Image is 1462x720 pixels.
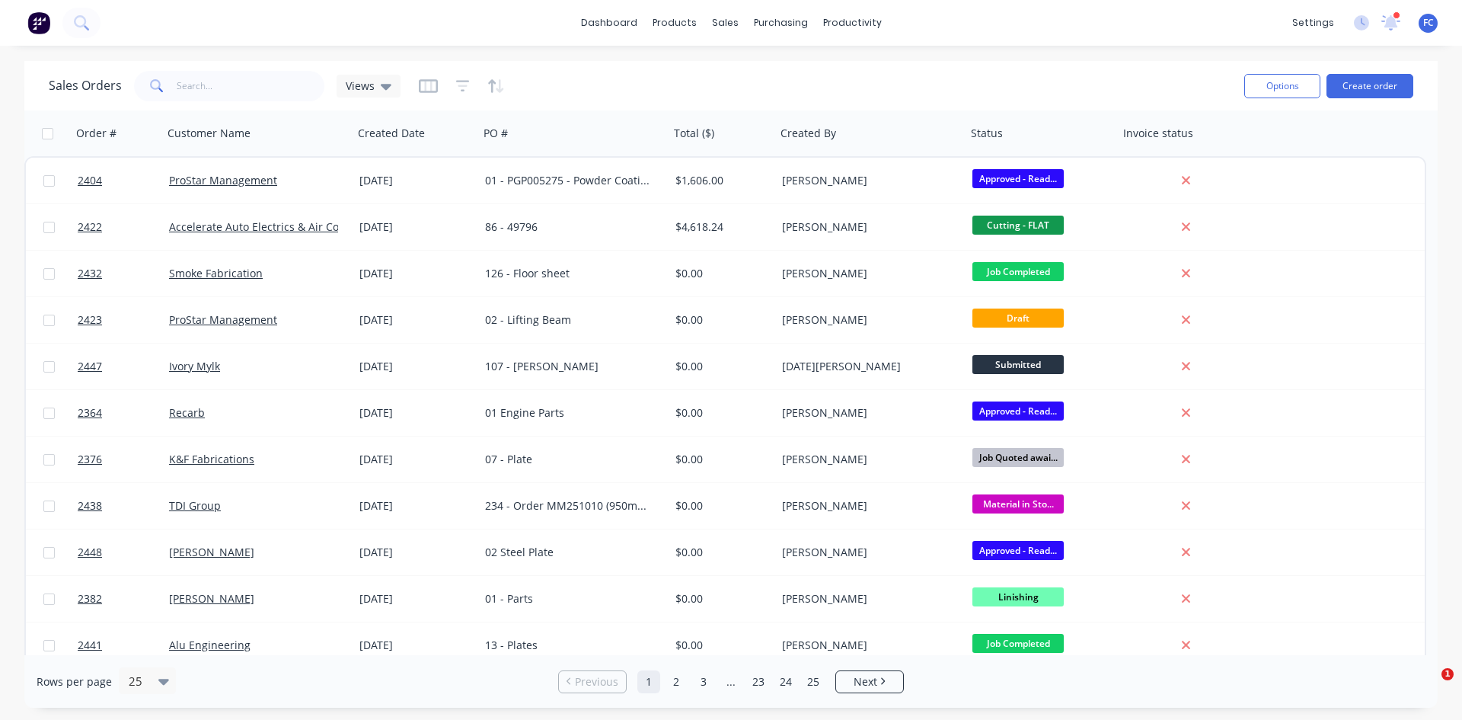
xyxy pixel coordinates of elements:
[485,638,654,653] div: 13 - Plates
[972,216,1064,235] span: Cutting - FLAT
[747,670,770,693] a: Page 23
[782,452,951,467] div: [PERSON_NAME]
[1326,74,1413,98] button: Create order
[169,638,251,652] a: Alu Engineering
[359,591,473,606] div: [DATE]
[645,11,704,34] div: products
[782,312,951,328] div: [PERSON_NAME]
[169,545,254,559] a: [PERSON_NAME]
[704,11,746,34] div: sales
[359,219,473,235] div: [DATE]
[816,11,889,34] div: productivity
[675,173,765,188] div: $1,606.00
[169,452,254,466] a: K&F Fabrications
[675,452,765,467] div: $0.00
[675,219,765,235] div: $4,618.24
[782,405,951,421] div: [PERSON_NAME]
[802,670,825,693] a: Page 25
[675,545,765,560] div: $0.00
[78,251,169,296] a: 2432
[78,576,169,622] a: 2382
[674,126,714,141] div: Total ($)
[78,452,102,467] span: 2376
[854,674,877,690] span: Next
[169,312,277,327] a: ProStar Management
[637,670,660,693] a: Page 1 is your current page
[485,312,654,328] div: 02 - Lifting Beam
[1410,668,1447,705] iframe: Intercom live chat
[359,638,473,653] div: [DATE]
[972,541,1064,560] span: Approved - Read...
[485,405,654,421] div: 01 Engine Parts
[359,545,473,560] div: [DATE]
[485,498,654,514] div: 234 - Order MM251010 (950mm toolboxes)
[359,452,473,467] div: [DATE]
[675,405,765,421] div: $0.00
[76,126,117,141] div: Order #
[972,587,1064,606] span: Linishing
[575,674,618,690] span: Previous
[675,266,765,281] div: $0.00
[27,11,50,34] img: Factory
[780,126,836,141] div: Created By
[78,266,102,281] span: 2432
[78,297,169,343] a: 2423
[359,266,473,281] div: [DATE]
[1423,16,1434,30] span: FC
[485,359,654,374] div: 107 - [PERSON_NAME]
[78,359,102,374] span: 2447
[972,309,1064,328] span: Draft
[782,545,951,560] div: [PERSON_NAME]
[169,591,254,606] a: [PERSON_NAME]
[1285,11,1342,34] div: settings
[782,266,951,281] div: [PERSON_NAME]
[169,173,277,187] a: ProStar Management
[169,219,391,234] a: Accelerate Auto Electrics & Air Conditioning
[971,126,1003,141] div: Status
[78,219,102,235] span: 2422
[782,359,951,374] div: [DATE][PERSON_NAME]
[169,359,220,373] a: Ivory Mylk
[782,173,951,188] div: [PERSON_NAME]
[78,591,102,606] span: 2382
[359,359,473,374] div: [DATE]
[485,219,654,235] div: 86 - 49796
[972,355,1064,374] span: Submitted
[559,674,626,690] a: Previous page
[972,262,1064,281] span: Job Completed
[78,638,102,653] span: 2441
[675,312,765,328] div: $0.00
[972,402,1064,421] span: Approved - Read...
[573,11,645,34] a: dashboard
[78,390,169,436] a: 2364
[78,545,102,560] span: 2448
[782,219,951,235] div: [PERSON_NAME]
[78,530,169,575] a: 2448
[972,169,1064,188] span: Approved - Read...
[78,173,102,188] span: 2404
[746,11,816,34] div: purchasing
[675,591,765,606] div: $0.00
[78,498,102,514] span: 2438
[485,452,654,467] div: 07 - Plate
[836,674,903,690] a: Next page
[972,634,1064,653] span: Job Completed
[782,591,951,606] div: [PERSON_NAME]
[782,638,951,653] div: [PERSON_NAME]
[177,71,325,101] input: Search...
[169,498,221,513] a: TDI Group
[358,126,425,141] div: Created Date
[359,498,473,514] div: [DATE]
[1441,668,1454,680] span: 1
[675,359,765,374] div: $0.00
[78,312,102,328] span: 2423
[78,483,169,529] a: 2438
[346,78,375,94] span: Views
[359,312,473,328] div: [DATE]
[78,437,169,482] a: 2376
[485,545,654,560] div: 02 Steel Plate
[78,344,169,389] a: 2447
[692,670,715,693] a: Page 3
[49,78,122,93] h1: Sales Orders
[675,498,765,514] div: $0.00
